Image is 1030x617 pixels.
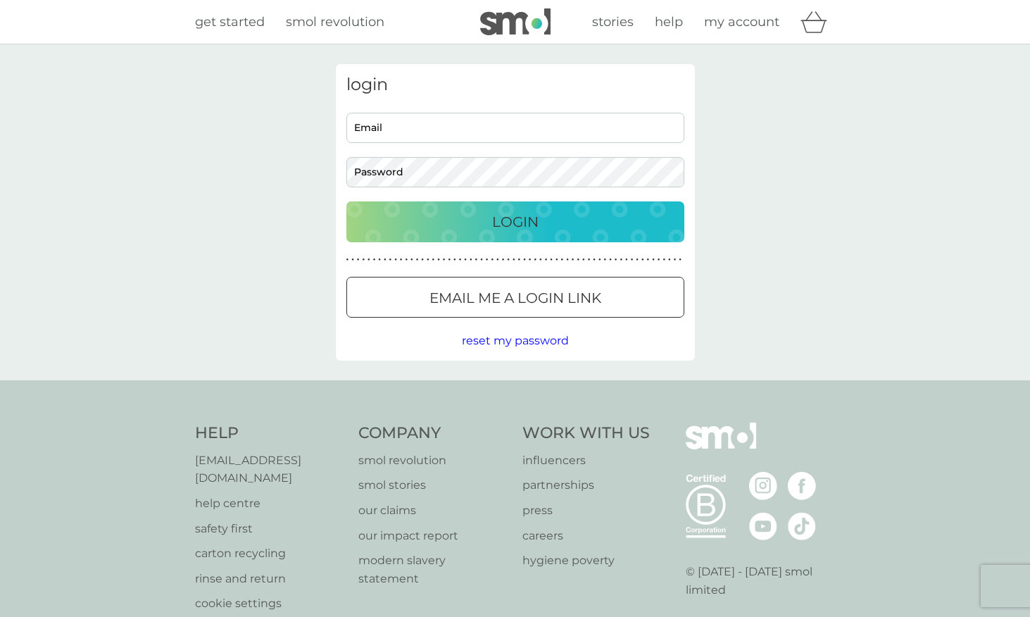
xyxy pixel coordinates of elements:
[704,12,779,32] a: my account
[529,256,532,263] p: ●
[480,256,483,263] p: ●
[346,201,684,242] button: Login
[668,256,671,263] p: ●
[195,594,345,613] a: cookie settings
[195,570,345,588] a: rinse and return
[486,256,489,263] p: ●
[286,14,384,30] span: smol revolution
[545,256,548,263] p: ●
[384,256,387,263] p: ●
[429,287,601,309] p: Email me a login link
[522,476,650,494] p: partnerships
[679,256,682,263] p: ●
[800,8,836,36] div: basket
[462,332,569,350] button: reset my password
[195,520,345,538] p: safety first
[561,256,564,263] p: ●
[598,256,601,263] p: ●
[394,256,397,263] p: ●
[749,472,777,500] img: visit the smol Instagram page
[534,256,536,263] p: ●
[462,334,569,347] span: reset my password
[405,256,408,263] p: ●
[620,256,622,263] p: ●
[453,256,456,263] p: ●
[592,12,634,32] a: stories
[358,476,508,494] a: smol stories
[686,423,756,470] img: smol
[416,256,419,263] p: ●
[358,501,508,520] a: our claims
[286,12,384,32] a: smol revolution
[432,256,435,263] p: ●
[522,501,650,520] a: press
[522,551,650,570] a: hygiene poverty
[195,14,265,30] span: get started
[592,14,634,30] span: stories
[631,256,634,263] p: ●
[357,256,360,263] p: ●
[513,256,515,263] p: ●
[788,512,816,540] img: visit the smol Tiktok page
[358,551,508,587] a: modern slavery statement
[636,256,639,263] p: ●
[522,451,650,470] a: influencers
[195,423,345,444] h4: Help
[459,256,462,263] p: ●
[496,256,499,263] p: ●
[522,423,650,444] h4: Work With Us
[358,527,508,545] a: our impact report
[480,8,551,35] img: smol
[492,211,539,233] p: Login
[195,451,345,487] a: [EMAIL_ADDRESS][DOMAIN_NAME]
[582,256,585,263] p: ●
[448,256,451,263] p: ●
[368,256,370,263] p: ●
[686,563,836,599] p: © [DATE] - [DATE] smol limited
[421,256,424,263] p: ●
[470,256,472,263] p: ●
[662,256,665,263] p: ●
[362,256,365,263] p: ●
[788,472,816,500] img: visit the smol Facebook page
[195,12,265,32] a: get started
[507,256,510,263] p: ●
[195,544,345,563] a: carton recycling
[475,256,478,263] p: ●
[518,256,521,263] p: ●
[346,256,349,263] p: ●
[572,256,574,263] p: ●
[539,256,542,263] p: ●
[427,256,429,263] p: ●
[609,256,612,263] p: ●
[749,512,777,540] img: visit the smol Youtube page
[464,256,467,263] p: ●
[704,14,779,30] span: my account
[555,256,558,263] p: ●
[346,75,684,95] h3: login
[522,527,650,545] a: careers
[593,256,596,263] p: ●
[195,494,345,513] a: help centre
[655,14,683,30] span: help
[641,256,644,263] p: ●
[502,256,505,263] p: ●
[443,256,446,263] p: ●
[389,256,392,263] p: ●
[400,256,403,263] p: ●
[358,451,508,470] a: smol revolution
[658,256,660,263] p: ●
[625,256,628,263] p: ●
